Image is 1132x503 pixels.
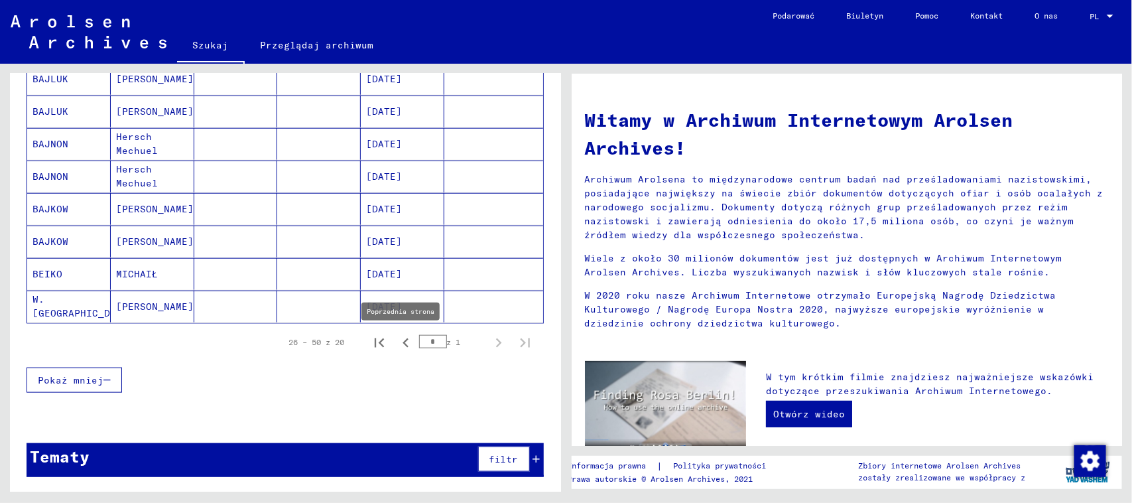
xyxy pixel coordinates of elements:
[585,108,1013,159] font: Witamy w Archiwum Internetowym Arolsen Archives!
[177,29,245,64] a: Szukaj
[32,293,134,319] font: W. [GEOGRAPHIC_DATA]
[766,371,1094,397] font: W tym krótkim filmie znajdziesz najważniejsze wskazówki dotyczące przeszukiwania Archiwum Interne...
[393,329,419,356] button: Poprzednia strona
[366,73,402,85] font: [DATE]
[970,11,1003,21] font: Kontakt
[366,301,402,313] font: [DATE]
[366,203,402,215] font: [DATE]
[859,472,1026,482] font: zostały zrealizowane we współpracy z
[32,73,68,85] font: BAJLUK
[773,408,845,420] font: Otwórz wideo
[585,173,1103,241] font: Archiwum Arolsena to międzynarodowe centrum badań nad prześladowaniami nazistowskimi, posiadające...
[673,461,766,470] font: Polityka prywatności
[366,236,402,248] font: [DATE]
[32,268,62,280] font: BEIKO
[489,453,519,465] font: filtr
[366,268,402,280] font: [DATE]
[366,171,402,182] font: [DATE]
[447,337,461,347] font: z 1
[585,361,746,449] img: video.jpg
[116,301,194,313] font: [PERSON_NAME]
[289,337,345,347] font: 26 – 50 z 20
[245,29,390,61] a: Przeglądaj archiwum
[846,11,883,21] font: Biuletyn
[32,138,68,150] font: BAJNON
[366,138,402,150] font: [DATE]
[657,460,662,472] font: |
[915,11,938,21] font: Pomoc
[116,163,158,189] font: Hersch Mechuel
[116,268,158,280] font: MICHAIŁ
[1063,455,1113,488] img: yv_logo.png
[32,236,68,248] font: BAJKOW
[485,329,512,356] button: Następna strona
[567,461,646,470] font: Informacja prawna
[261,39,374,51] font: Przeglądaj archiwum
[116,236,194,248] font: [PERSON_NAME]
[1035,11,1058,21] font: O nas
[512,329,538,356] button: Ostatnia strona
[859,461,1021,470] font: Zbiory internetowe Arolsen Archives
[38,374,103,386] font: Pokaż mniej
[773,11,814,21] font: Podarować
[27,368,122,393] button: Pokaż mniej
[1090,11,1099,21] font: PL
[567,459,657,473] a: Informacja prawna
[193,39,229,51] font: Szukaj
[32,106,68,117] font: BAJLUK
[1074,445,1106,477] img: Zmiana zgody
[662,459,782,473] a: Polityka prywatności
[585,252,1062,278] font: Wiele z około 30 milionów dokumentów jest już dostępnych w Archiwum Internetowym Arolsen Archives...
[567,474,753,484] font: Prawa autorskie © Arolsen Archives, 2021
[30,447,90,467] font: Tematy
[32,171,68,182] font: BAJNON
[116,203,194,215] font: [PERSON_NAME]
[366,106,402,117] font: [DATE]
[11,15,166,48] img: Arolsen_neg.svg
[32,203,68,215] font: BAJKOW
[766,401,852,427] a: Otwórz wideo
[478,447,530,472] button: filtr
[116,131,158,157] font: Hersch Mechuel
[116,73,194,85] font: [PERSON_NAME]
[116,106,194,117] font: [PERSON_NAME]
[366,329,393,356] button: Pierwsza strona
[585,289,1056,329] font: W 2020 roku nasze Archiwum Internetowe otrzymało Europejską Nagrodę Dziedzictwa Kulturowego / Nag...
